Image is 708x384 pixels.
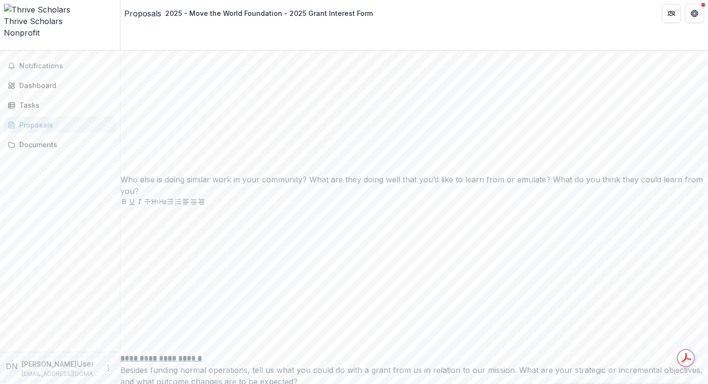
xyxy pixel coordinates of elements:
[124,6,377,20] nav: breadcrumb
[4,77,116,93] a: Dashboard
[4,28,39,38] span: Nonprofit
[685,4,704,23] button: Get Help
[6,360,18,372] div: Daniel Navisky
[22,370,99,378] p: [EMAIL_ADDRESS][DOMAIN_NAME]
[124,8,161,19] a: Proposals
[190,197,197,208] button: Align Center
[19,140,108,150] div: Documents
[159,197,167,208] button: Heading 2
[19,80,108,90] div: Dashboard
[182,197,190,208] button: Align Left
[19,120,108,130] div: Proposals
[4,58,116,74] button: Notifications
[136,197,144,208] button: Italicize
[128,197,136,208] button: Underline
[22,359,77,369] p: [PERSON_NAME]
[4,4,116,15] img: Thrive Scholars
[120,197,128,208] button: Bold
[151,197,159,208] button: Heading 1
[77,358,94,370] p: User
[19,62,112,70] span: Notifications
[167,197,174,208] button: Bullet List
[197,197,205,208] button: Align Right
[4,15,116,27] div: Thrive Scholars
[144,197,151,208] button: Strike
[103,362,114,374] button: More
[4,137,116,153] a: Documents
[4,97,116,113] a: Tasks
[4,117,116,133] a: Proposals
[662,4,681,23] button: Partners
[19,100,108,110] div: Tasks
[120,174,708,197] p: Who else is doing similar work in your community? What are they doing well that you’d like to lea...
[174,197,182,208] button: Ordered List
[165,8,373,18] div: 2025 - Move the World Foundation - 2025 Grant Interest Form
